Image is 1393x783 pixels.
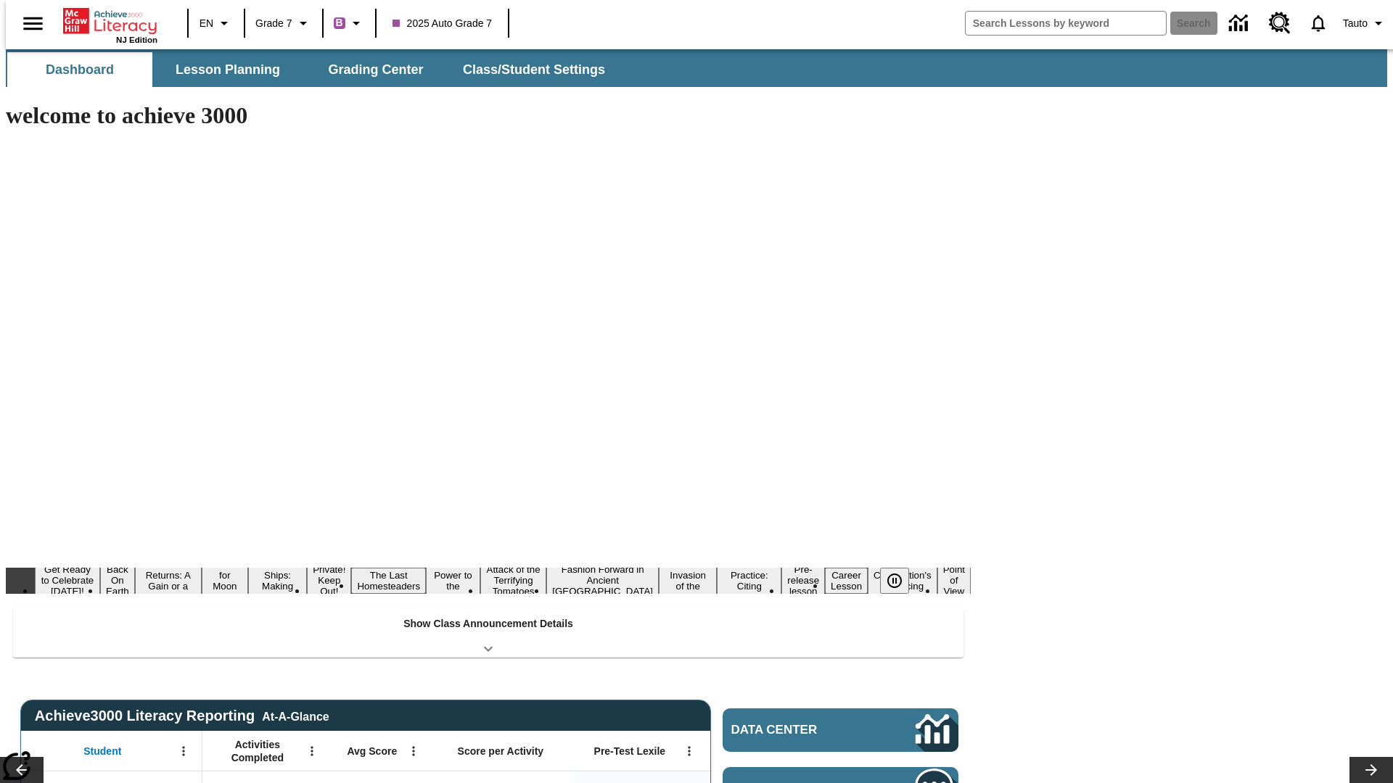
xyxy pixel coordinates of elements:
span: Data Center [731,723,867,737]
button: Open Menu [678,740,700,762]
button: Slide 9 Attack of the Terrifying Tomatoes [480,562,546,599]
button: Slide 4 Time for Moon Rules? [202,557,248,605]
button: Lesson Planning [155,52,300,87]
p: Show Class Announcement Details [403,616,573,631]
button: Open Menu [301,740,323,762]
a: Resource Center, Will open in new tab [1260,4,1299,43]
span: Lesson Planning [176,62,280,78]
span: Achieve3000 Literacy Reporting [35,708,329,724]
div: Home [63,5,157,44]
button: Language: EN, Select a language [193,10,239,36]
button: Open Menu [173,740,194,762]
span: Pre-Test Lexile [594,745,666,758]
span: Grade 7 [255,16,292,31]
button: Slide 6 Private! Keep Out! [307,562,351,599]
button: Boost Class color is purple. Change class color [328,10,371,36]
span: Avg Score [347,745,397,758]
a: Notifications [1299,4,1337,42]
div: At-A-Glance [262,708,329,724]
span: Score per Activity [458,745,544,758]
span: NJ Edition [116,36,157,44]
button: Dashboard [7,52,152,87]
button: Slide 10 Fashion Forward in Ancient Rome [546,562,659,599]
button: Slide 14 Career Lesson [825,568,868,594]
a: Data Center [723,708,958,752]
button: Slide 2 Back On Earth [100,562,135,599]
span: Tauto [1343,16,1368,31]
div: Show Class Announcement Details [13,608,963,658]
button: Open side menu [12,2,54,45]
button: Profile/Settings [1337,10,1393,36]
span: Student [83,745,121,758]
button: Slide 8 Solar Power to the People [426,557,480,605]
span: Activities Completed [210,738,305,764]
span: Dashboard [46,62,114,78]
span: B [336,14,343,32]
a: Home [63,7,157,36]
span: EN [200,16,213,31]
div: SubNavbar [6,52,618,87]
button: Pause [880,568,909,594]
span: Grading Center [328,62,423,78]
a: Data Center [1220,4,1260,43]
button: Class/Student Settings [451,52,617,87]
h1: welcome to achieve 3000 [6,102,971,129]
button: Slide 15 The Constitution's Balancing Act [868,557,937,605]
button: Slide 5 Cruise Ships: Making Waves [248,557,307,605]
button: Grading Center [303,52,448,87]
button: Lesson carousel, Next [1349,757,1393,783]
button: Grade: Grade 7, Select a grade [250,10,318,36]
button: Open Menu [403,740,424,762]
div: Pause [880,568,924,594]
button: Slide 13 Pre-release lesson [781,562,825,599]
button: Slide 3 Free Returns: A Gain or a Drain? [135,557,202,605]
button: Slide 11 The Invasion of the Free CD [659,557,717,605]
button: Slide 16 Point of View [937,562,971,599]
span: Class/Student Settings [463,62,605,78]
input: search field [966,12,1166,35]
button: Slide 12 Mixed Practice: Citing Evidence [717,557,781,605]
button: Slide 7 The Last Homesteaders [351,568,426,594]
div: SubNavbar [6,49,1387,87]
button: Slide 1 Get Ready to Celebrate Juneteenth! [35,562,100,599]
span: 2025 Auto Grade 7 [393,16,493,31]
